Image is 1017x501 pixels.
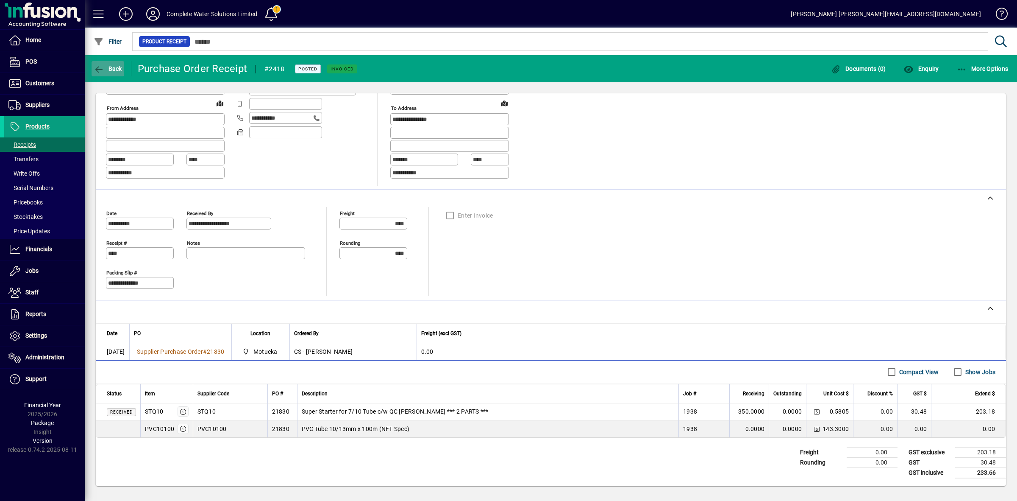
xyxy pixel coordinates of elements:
td: 0.0000 [769,403,806,420]
a: Price Updates [4,224,85,238]
td: 21830 [267,403,297,420]
td: 0.00 [853,420,897,437]
span: Unit Cost $ [823,389,849,398]
span: 350.0000 [738,407,764,416]
span: Stocktakes [8,213,43,220]
mat-label: Date [106,210,117,216]
button: Add [112,6,139,22]
span: Jobs [25,267,39,274]
div: Ordered By [294,329,412,338]
td: 0.00 [931,420,1006,437]
div: PO [134,329,227,338]
span: 21830 [207,348,224,355]
span: Description [302,389,328,398]
td: GST inclusive [904,467,955,478]
span: Filter [94,38,122,45]
span: Supplier Purchase Order [137,348,203,355]
span: Product Receipt [142,37,186,46]
td: 0.00 [847,447,898,457]
span: Version [33,437,53,444]
button: Profile [139,6,167,22]
button: Documents (0) [829,61,888,76]
td: 203.18 [955,447,1006,457]
a: Knowledge Base [989,2,1006,29]
button: Change Price Levels [811,406,822,417]
span: Write Offs [8,170,40,177]
span: GST $ [913,389,927,398]
span: Financial Year [24,402,61,409]
a: Support [4,369,85,390]
span: Item [145,389,155,398]
td: Freight [796,447,847,457]
span: Documents (0) [831,65,886,72]
span: Supplier Code [197,389,229,398]
a: Stocktakes [4,210,85,224]
td: Rounding [796,457,847,467]
span: Customers [25,80,54,87]
label: Compact View [898,368,939,376]
span: Transfers [8,156,39,162]
span: Receiving [743,389,764,398]
span: Received [110,410,133,414]
span: PO [134,329,141,338]
span: Staff [25,289,39,296]
a: Pricebooks [4,195,85,210]
span: Back [94,65,122,72]
span: Suppliers [25,101,50,108]
mat-label: Rounding [340,240,360,246]
a: Write Offs [4,166,85,181]
div: PVC10100 [145,425,174,433]
td: 0.00 [417,343,1006,360]
span: 0.0000 [745,425,765,433]
button: Back [92,61,124,76]
span: Products [25,123,50,130]
td: PVC10100 [193,420,267,437]
div: [PERSON_NAME] [PERSON_NAME][EMAIL_ADDRESS][DOMAIN_NAME] [791,7,981,21]
td: Super Starter for 7/10 Tube c/w QC [PERSON_NAME] *** 2 PARTS *** [297,403,679,420]
span: Administration [25,354,64,361]
button: Change Price Levels [811,423,822,435]
td: 0.00 [853,403,897,420]
div: Freight (excl GST) [421,329,995,338]
mat-label: Received by [187,210,213,216]
td: 0.00 [897,420,931,437]
span: Settings [25,332,47,339]
span: Motueka [253,347,278,356]
a: Customers [4,73,85,94]
a: POS [4,51,85,73]
a: Financials [4,239,85,260]
span: Support [25,375,47,382]
span: Reports [25,311,46,317]
span: Invoiced [331,66,354,72]
label: Show Jobs [964,368,995,376]
span: More Options [957,65,1009,72]
span: Outstanding [773,389,802,398]
a: Suppliers [4,95,85,116]
span: Extend $ [975,389,995,398]
div: Complete Water Solutions Limited [167,7,258,21]
a: Administration [4,347,85,368]
a: View on map [497,96,511,110]
mat-label: Receipt # [106,240,127,246]
span: # [203,348,207,355]
mat-label: Packing Slip # [106,269,137,275]
a: Transfers [4,152,85,166]
td: 30.48 [897,403,931,420]
div: STQ10 [145,407,163,416]
span: PO # [272,389,283,398]
td: PVC Tube 10/13mm x 100m (NFT Spec) [297,420,679,437]
span: Ordered By [294,329,319,338]
span: POS [25,58,37,65]
a: View on map [213,96,227,110]
button: Filter [92,34,124,49]
a: Settings [4,325,85,347]
a: Home [4,30,85,51]
td: CS - [PERSON_NAME] [289,343,417,360]
button: Enquiry [901,61,941,76]
a: Receipts [4,137,85,152]
td: GST [904,457,955,467]
td: [DATE] [96,343,129,360]
div: Purchase Order Receipt [138,62,247,76]
span: Date [107,329,117,338]
mat-label: Notes [187,240,200,246]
